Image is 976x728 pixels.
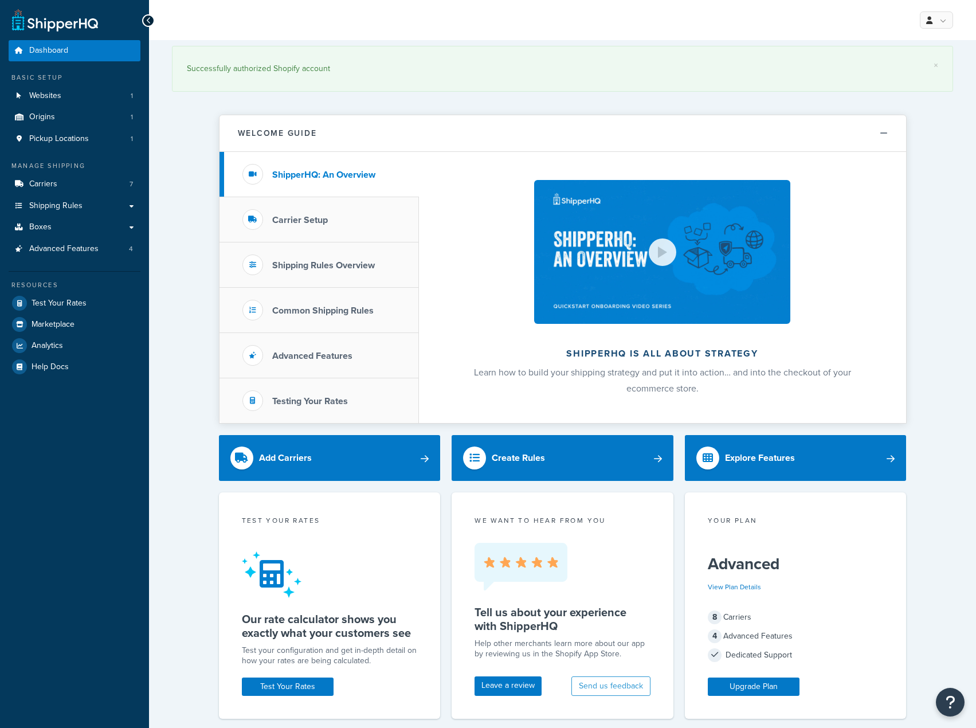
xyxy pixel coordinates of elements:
div: Resources [9,280,140,290]
span: Shipping Rules [29,201,83,211]
div: Test your configuration and get in-depth detail on how your rates are being calculated. [242,645,418,666]
div: Carriers [708,609,884,625]
span: Analytics [32,341,63,351]
a: Marketplace [9,314,140,335]
a: Explore Features [685,435,907,481]
li: Websites [9,85,140,107]
a: Test Your Rates [242,678,334,696]
button: Welcome Guide [219,115,906,152]
span: 1 [131,134,133,144]
span: Carriers [29,179,57,189]
a: View Plan Details [708,582,761,592]
span: Origins [29,112,55,122]
div: Dedicated Support [708,647,884,663]
h3: Testing Your Rates [272,396,348,406]
span: Learn how to build your shipping strategy and put it into action… and into the checkout of your e... [474,366,851,395]
span: Boxes [29,222,52,232]
h3: Common Shipping Rules [272,306,374,316]
span: Test Your Rates [32,299,87,308]
span: 4 [129,244,133,254]
button: Send us feedback [571,676,650,696]
li: Origins [9,107,140,128]
span: Websites [29,91,61,101]
h5: Our rate calculator shows you exactly what your customers see [242,612,418,640]
span: 7 [130,179,133,189]
h5: Advanced [708,555,884,573]
img: ShipperHQ is all about strategy [534,180,790,324]
li: Advanced Features [9,238,140,260]
h3: Carrier Setup [272,215,328,225]
span: 1 [131,91,133,101]
a: Upgrade Plan [708,678,799,696]
a: Create Rules [452,435,673,481]
a: Add Carriers [219,435,441,481]
span: Advanced Features [29,244,99,254]
p: we want to hear from you [475,515,650,526]
a: Shipping Rules [9,195,140,217]
h5: Tell us about your experience with ShipperHQ [475,605,650,633]
h2: ShipperHQ is all about strategy [449,349,876,359]
a: Analytics [9,335,140,356]
a: × [934,61,938,70]
div: Successfully authorized Shopify account [187,61,938,77]
div: Manage Shipping [9,161,140,171]
h2: Welcome Guide [238,129,317,138]
a: Leave a review [475,676,542,696]
a: Origins1 [9,107,140,128]
button: Open Resource Center [936,688,965,717]
div: Advanced Features [708,628,884,644]
h3: ShipperHQ: An Overview [272,170,375,180]
span: Help Docs [32,362,69,372]
span: Pickup Locations [29,134,89,144]
span: 4 [708,629,722,643]
h3: Advanced Features [272,351,352,361]
a: Pickup Locations1 [9,128,140,150]
div: Basic Setup [9,73,140,83]
a: Help Docs [9,357,140,377]
p: Help other merchants learn more about our app by reviewing us in the Shopify App Store. [475,639,650,659]
li: Carriers [9,174,140,195]
h3: Shipping Rules Overview [272,260,375,271]
a: Test Your Rates [9,293,140,314]
span: 8 [708,610,722,624]
a: Dashboard [9,40,140,61]
span: Marketplace [32,320,75,330]
a: Websites1 [9,85,140,107]
div: Your Plan [708,515,884,529]
span: Dashboard [29,46,68,56]
span: 1 [131,112,133,122]
div: Add Carriers [259,450,312,466]
a: Advanced Features4 [9,238,140,260]
div: Test your rates [242,515,418,529]
div: Explore Features [725,450,795,466]
li: Pickup Locations [9,128,140,150]
a: Boxes [9,217,140,238]
a: Carriers7 [9,174,140,195]
div: Create Rules [492,450,545,466]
